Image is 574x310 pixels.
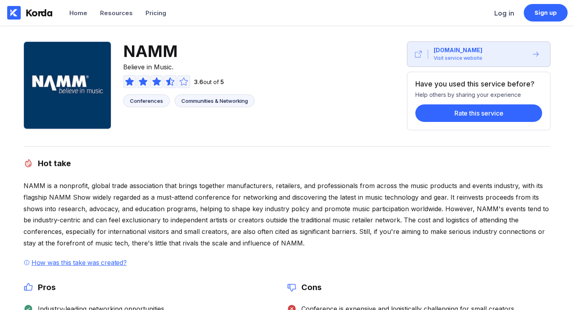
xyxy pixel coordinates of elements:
div: Resources [100,9,133,17]
div: NAMM is a nonprofit, global trade association that brings together manufacturers, retailers, and ... [24,180,550,249]
a: Rate this service [415,98,542,122]
div: Log in [494,9,514,17]
div: [DOMAIN_NAME] [434,46,482,54]
div: Sign up [535,9,557,17]
span: 3.6 [194,78,203,85]
h2: Pros [33,283,56,292]
span: 5 [220,78,224,85]
div: Have you used this service before? [415,80,538,88]
div: Home [69,9,87,17]
a: Sign up [524,4,568,22]
div: Pricing [145,9,166,17]
a: Communities & Networking [175,94,255,107]
button: [DOMAIN_NAME]Visit service website [407,41,550,67]
h2: Hot take [33,159,71,168]
div: How was this take was created? [30,259,128,267]
div: Rate this service [454,109,503,117]
div: Visit service website [434,54,482,62]
div: Help others by sharing your experience [415,88,542,98]
span: NAMM [123,41,255,61]
div: Korda [26,7,53,19]
div: Communities & Networking [181,98,248,104]
h2: Cons [297,283,322,292]
span: Believe in Music. [123,61,255,71]
img: NAMM [24,41,111,129]
div: Conferences [130,98,163,104]
a: Conferences [123,94,170,107]
div: out of [191,78,224,85]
